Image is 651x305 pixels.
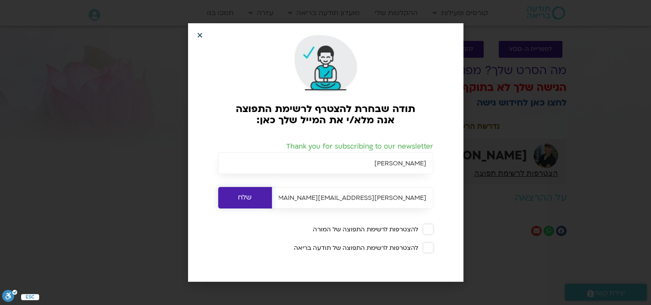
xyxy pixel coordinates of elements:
[218,187,272,209] input: שלח
[231,244,433,252] div: להצטרפות לרשימת התפוצה של תודעה בריאה
[218,141,433,152] div: Thank you for subscribing to our newsletter
[232,103,419,126] h2: תודה שבחרת להצטרף לרשימת התפוצה אנה מלא/י את המייל שלך כאן:
[231,226,433,233] div: להצטרפות לרשימת התפוצה של המורה
[218,152,433,174] input: שם:
[272,187,433,209] input: אימייל:
[197,32,203,38] a: Close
